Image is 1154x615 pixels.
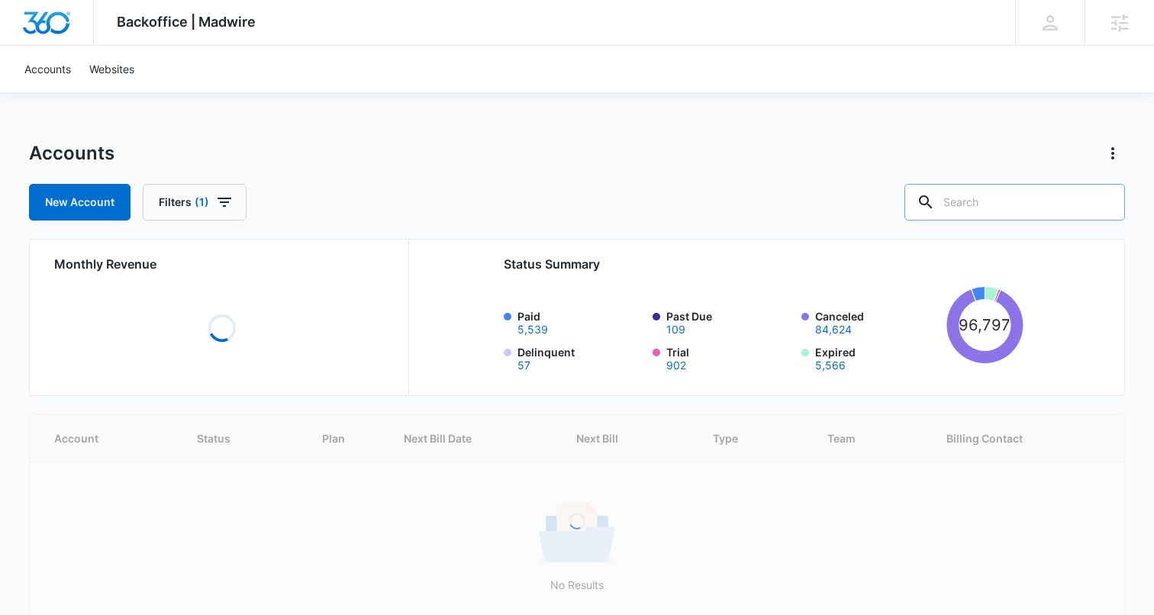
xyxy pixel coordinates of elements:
input: Search [904,184,1125,221]
button: Trial [666,360,686,371]
label: Expired [815,344,941,371]
button: Past Due [666,324,685,335]
h1: Accounts [29,142,114,165]
button: Canceled [815,324,852,335]
a: Websites [80,46,143,92]
a: New Account [29,184,131,221]
button: Filters(1) [143,184,247,221]
button: Paid [517,324,548,335]
button: Delinquent [517,360,530,371]
span: Backoffice | Madwire [117,14,256,30]
label: Past Due [666,308,792,335]
span: (1) [195,197,209,208]
h2: Monthly Revenue [54,255,390,273]
tspan: 96,797 [959,315,1011,334]
button: Expired [815,360,846,371]
label: Paid [517,308,643,335]
button: Actions [1101,141,1125,166]
label: Delinquent [517,344,643,371]
label: Canceled [815,308,941,335]
label: Trial [666,344,792,371]
a: Accounts [15,46,80,92]
h2: Status Summary [504,255,1023,273]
